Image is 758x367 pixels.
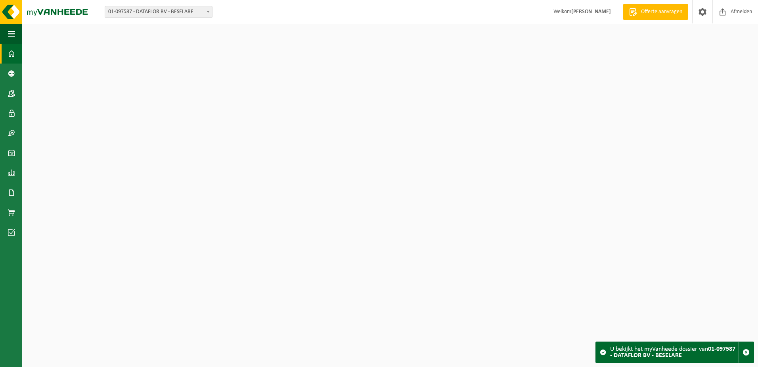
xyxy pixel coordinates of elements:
span: Offerte aanvragen [639,8,684,16]
div: U bekijkt het myVanheede dossier van [610,342,738,363]
a: Offerte aanvragen [623,4,688,20]
strong: 01-097587 - DATAFLOR BV - BESELARE [610,346,735,359]
strong: [PERSON_NAME] [571,9,611,15]
span: 01-097587 - DATAFLOR BV - BESELARE [105,6,212,17]
span: 01-097587 - DATAFLOR BV - BESELARE [105,6,212,18]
